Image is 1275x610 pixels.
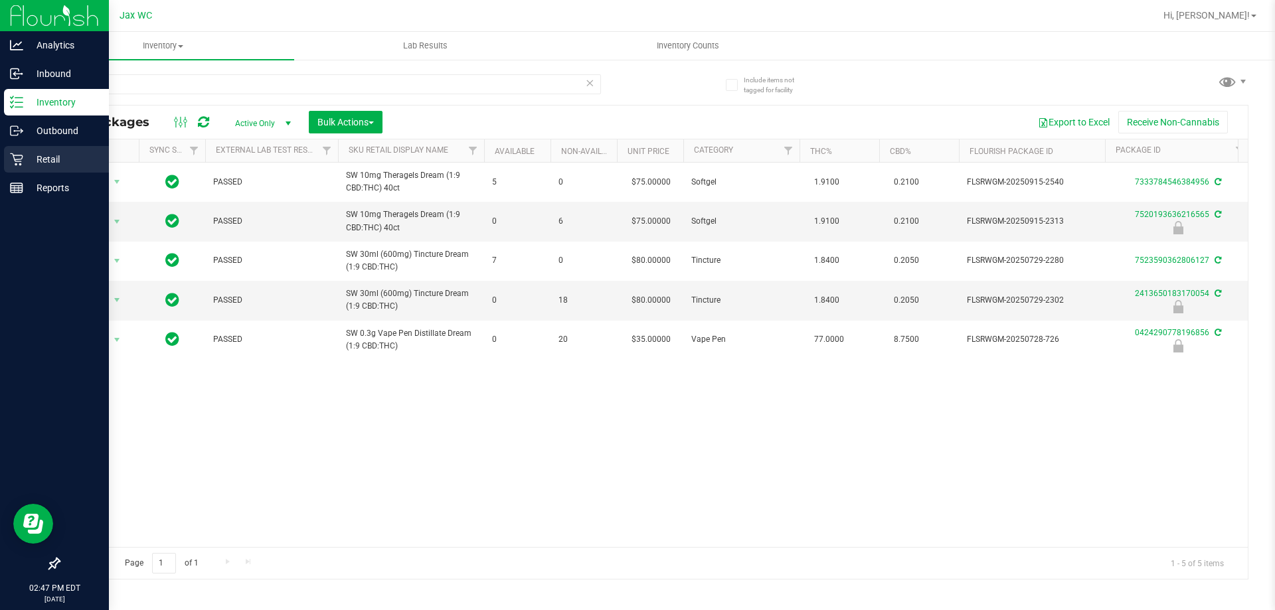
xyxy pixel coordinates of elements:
span: In Sync [165,212,179,230]
p: Reports [23,180,103,196]
p: [DATE] [6,594,103,604]
span: 0 [492,215,543,228]
a: CBD% [890,147,911,156]
span: 1.9100 [807,212,846,231]
span: Jax WC [120,10,152,21]
a: Filter [183,139,205,162]
button: Export to Excel [1029,111,1118,133]
a: Lab Results [294,32,556,60]
span: 8.7500 [887,330,926,349]
a: Category [694,145,733,155]
span: $75.00000 [625,212,677,231]
span: PASSED [213,215,330,228]
span: PASSED [213,333,330,346]
span: Include items not tagged for facility [744,75,810,95]
a: Sync Status [149,145,201,155]
span: Tincture [691,254,792,267]
span: select [109,291,126,309]
span: 1.9100 [807,173,846,192]
span: FLSRWGM-20250915-2540 [967,176,1097,189]
span: Softgel [691,176,792,189]
div: Launch Hold [1103,300,1253,313]
span: 0.2100 [887,173,926,192]
span: PASSED [213,176,330,189]
span: Lab Results [385,40,466,52]
span: 1.8400 [807,251,846,270]
a: 7520193636216565 [1135,210,1209,219]
span: 77.0000 [807,330,851,349]
span: $80.00000 [625,251,677,270]
span: In Sync [165,330,179,348]
a: 2413650183170054 [1135,289,1209,298]
span: Tincture [691,294,792,307]
span: In Sync [165,173,179,191]
span: 0 [492,294,543,307]
p: Outbound [23,123,103,139]
span: 7 [492,254,543,267]
div: Newly Received [1103,221,1253,234]
span: select [109,173,126,191]
span: Hi, [PERSON_NAME]! [1163,10,1250,21]
span: 5 [492,176,543,189]
span: Vape Pen [691,333,792,346]
a: 0424290778196856 [1135,328,1209,337]
span: 0 [558,254,609,267]
input: Search Package ID, Item Name, SKU, Lot or Part Number... [58,74,601,94]
span: select [109,212,126,231]
p: Inbound [23,66,103,82]
a: Available [495,147,535,156]
span: FLSRWGM-20250729-2302 [967,294,1097,307]
span: In Sync [165,251,179,269]
inline-svg: Inventory [10,96,23,109]
span: SW 30ml (600mg) Tincture Dream (1:9 CBD:THC) [346,248,476,273]
span: Page of 1 [114,553,209,573]
inline-svg: Retail [10,153,23,166]
div: Newly Received [1103,339,1253,352]
a: THC% [810,147,832,156]
span: 20 [558,333,609,346]
p: Inventory [23,94,103,110]
a: Flourish Package ID [970,147,1053,156]
span: Sync from Compliance System [1213,289,1221,298]
a: External Lab Test Result [216,145,320,155]
p: Retail [23,151,103,167]
span: $75.00000 [625,173,677,192]
inline-svg: Inbound [10,67,23,80]
iframe: Resource center [13,504,53,544]
span: SW 10mg Theragels Dream (1:9 CBD:THC) 40ct [346,208,476,234]
input: 1 [152,553,176,573]
a: 7523590362806127 [1135,256,1209,265]
a: Package ID [1116,145,1161,155]
span: Bulk Actions [317,117,374,127]
span: 6 [558,215,609,228]
span: select [109,331,126,349]
span: Softgel [691,215,792,228]
p: 02:47 PM EDT [6,582,103,594]
a: Filter [778,139,800,162]
span: 0.2050 [887,291,926,310]
span: $80.00000 [625,291,677,310]
span: 1 - 5 of 5 items [1160,553,1234,573]
inline-svg: Outbound [10,124,23,137]
span: 0 [558,176,609,189]
span: In Sync [165,291,179,309]
span: 1.8400 [807,291,846,310]
span: SW 0.3g Vape Pen Distillate Dream (1:9 CBD:THC) [346,327,476,352]
a: Sku Retail Display Name [349,145,448,155]
a: Unit Price [628,147,669,156]
inline-svg: Analytics [10,38,23,52]
span: SW 10mg Theragels Dream (1:9 CBD:THC) 40ct [346,169,476,194]
span: PASSED [213,294,330,307]
span: 0.2100 [887,212,926,231]
a: 7333784546384956 [1135,177,1209,187]
span: Sync from Compliance System [1213,177,1221,187]
button: Receive Non-Cannabis [1118,111,1228,133]
button: Bulk Actions [309,111,382,133]
span: FLSRWGM-20250728-726 [967,333,1097,346]
span: Clear [585,74,594,92]
a: Filter [1229,139,1251,162]
span: 0 [492,333,543,346]
a: Inventory Counts [556,32,819,60]
a: Filter [316,139,338,162]
span: All Packages [69,115,163,129]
